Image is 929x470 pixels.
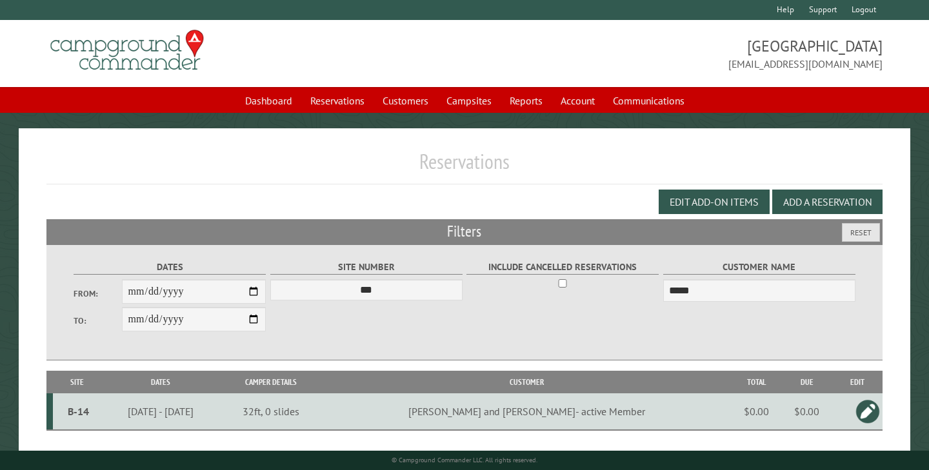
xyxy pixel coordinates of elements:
label: From: [74,288,122,300]
a: Reservations [303,88,372,113]
a: Customers [375,88,436,113]
th: Due [783,371,832,393]
label: Customer Name [663,260,855,275]
label: Site Number [270,260,463,275]
button: Edit Add-on Items [659,190,770,214]
label: To: [74,315,122,327]
td: $0.00 [783,393,832,430]
label: Include Cancelled Reservations [466,260,659,275]
h2: Filters [46,219,883,244]
th: Dates [101,371,220,393]
h1: Reservations [46,149,883,184]
th: Customer [323,371,730,393]
td: 32ft, 0 slides [219,393,323,430]
a: Communications [605,88,692,113]
th: Camper Details [219,371,323,393]
button: Add a Reservation [772,190,883,214]
div: B-14 [58,405,99,418]
button: Reset [842,223,880,242]
label: Dates [74,260,266,275]
th: Edit [832,371,883,393]
th: Total [731,371,783,393]
a: Campsites [439,88,499,113]
td: [PERSON_NAME] and [PERSON_NAME]- active Member [323,393,730,430]
span: [GEOGRAPHIC_DATA] [EMAIL_ADDRESS][DOMAIN_NAME] [464,35,883,72]
a: Dashboard [237,88,300,113]
th: Site [53,371,101,393]
small: © Campground Commander LLC. All rights reserved. [392,456,537,464]
a: Account [553,88,603,113]
div: [DATE] - [DATE] [103,405,217,418]
a: Reports [502,88,550,113]
img: Campground Commander [46,25,208,75]
td: $0.00 [731,393,783,430]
